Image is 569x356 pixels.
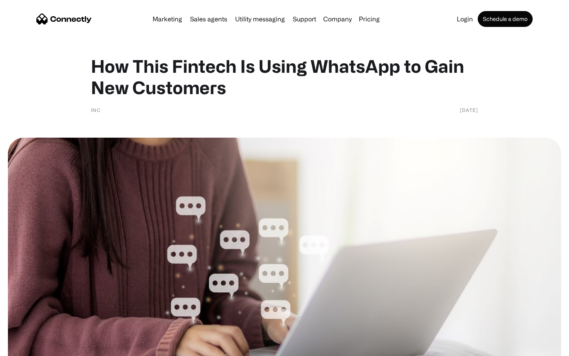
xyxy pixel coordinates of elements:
[460,106,478,114] div: [DATE]
[478,11,533,27] a: Schedule a demo
[8,342,47,353] aside: Language selected: English
[187,16,230,22] a: Sales agents
[91,55,478,98] h1: How This Fintech Is Using WhatsApp to Gain New Customers
[290,16,319,22] a: Support
[16,342,47,353] ul: Language list
[232,16,288,22] a: Utility messaging
[356,16,383,22] a: Pricing
[149,16,185,22] a: Marketing
[454,16,476,22] a: Login
[323,13,352,25] div: Company
[91,106,101,114] div: INC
